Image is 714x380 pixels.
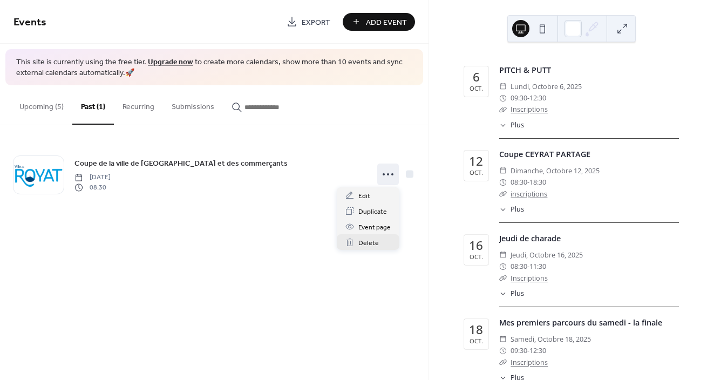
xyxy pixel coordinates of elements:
[343,13,415,31] button: Add Event
[527,92,529,104] span: -
[499,120,525,131] button: ​Plus
[74,157,288,169] a: Coupe de la ville de [GEOGRAPHIC_DATA] et des commerçants
[114,85,163,124] button: Recurring
[511,92,527,104] span: 09:30
[358,222,391,233] span: Event page
[499,104,507,115] div: ​
[499,149,590,159] a: Coupe CEYRAT PARTAGE
[11,85,72,124] button: Upcoming (5)
[358,237,379,249] span: Delete
[163,85,223,124] button: Submissions
[511,177,527,188] span: 08:30
[469,324,483,336] div: 18
[470,85,483,91] div: oct.
[16,57,412,78] span: This site is currently using the free tier. to create more calendars, show more than 10 events an...
[470,254,483,260] div: oct.
[499,92,507,104] div: ​
[511,105,548,114] a: Inscriptions
[499,345,507,356] div: ​
[511,120,524,131] span: Plus
[72,85,114,125] button: Past (1)
[499,177,507,188] div: ​
[499,289,525,299] button: ​Plus
[74,173,111,182] span: [DATE]
[469,240,483,252] div: 16
[529,261,546,272] span: 11:30
[499,188,507,200] div: ​
[499,334,507,345] div: ​
[527,345,529,356] span: -
[74,158,288,169] span: Coupe de la ville de [GEOGRAPHIC_DATA] et des commerçants
[499,120,507,131] div: ​
[366,17,407,28] span: Add Event
[499,233,561,243] a: Jeudi de charade
[511,345,527,356] span: 09:30
[499,261,507,272] div: ​
[499,205,525,215] button: ​Plus
[511,165,600,177] span: dimanche, octobre 12, 2025
[527,177,529,188] span: -
[470,169,483,175] div: oct.
[511,358,548,367] a: Inscriptions
[511,81,582,92] span: lundi, octobre 6, 2025
[529,345,546,356] span: 12:30
[499,273,507,284] div: ​
[499,205,507,215] div: ​
[511,189,547,199] a: inscriptions
[470,338,483,344] div: oct.
[511,205,524,215] span: Plus
[529,177,546,188] span: 18:30
[302,17,330,28] span: Export
[529,92,546,104] span: 12:30
[473,71,480,84] div: 6
[499,357,507,368] div: ​
[499,65,551,75] a: PITCH & PUTT
[148,55,193,70] a: Upgrade now
[74,182,111,192] span: 08:30
[511,289,524,299] span: Plus
[469,155,483,168] div: 12
[358,206,387,218] span: Duplicate
[278,13,338,31] a: Export
[511,334,591,345] span: samedi, octobre 18, 2025
[499,81,507,92] div: ​
[499,317,662,328] a: Mes premiers parcours du samedi - la finale
[358,191,370,202] span: Edit
[499,165,507,177] div: ​
[499,249,507,261] div: ​
[13,12,46,33] span: Events
[511,274,548,283] a: Inscriptions
[499,289,507,299] div: ​
[511,249,583,261] span: jeudi, octobre 16, 2025
[527,261,529,272] span: -
[511,261,527,272] span: 08:30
